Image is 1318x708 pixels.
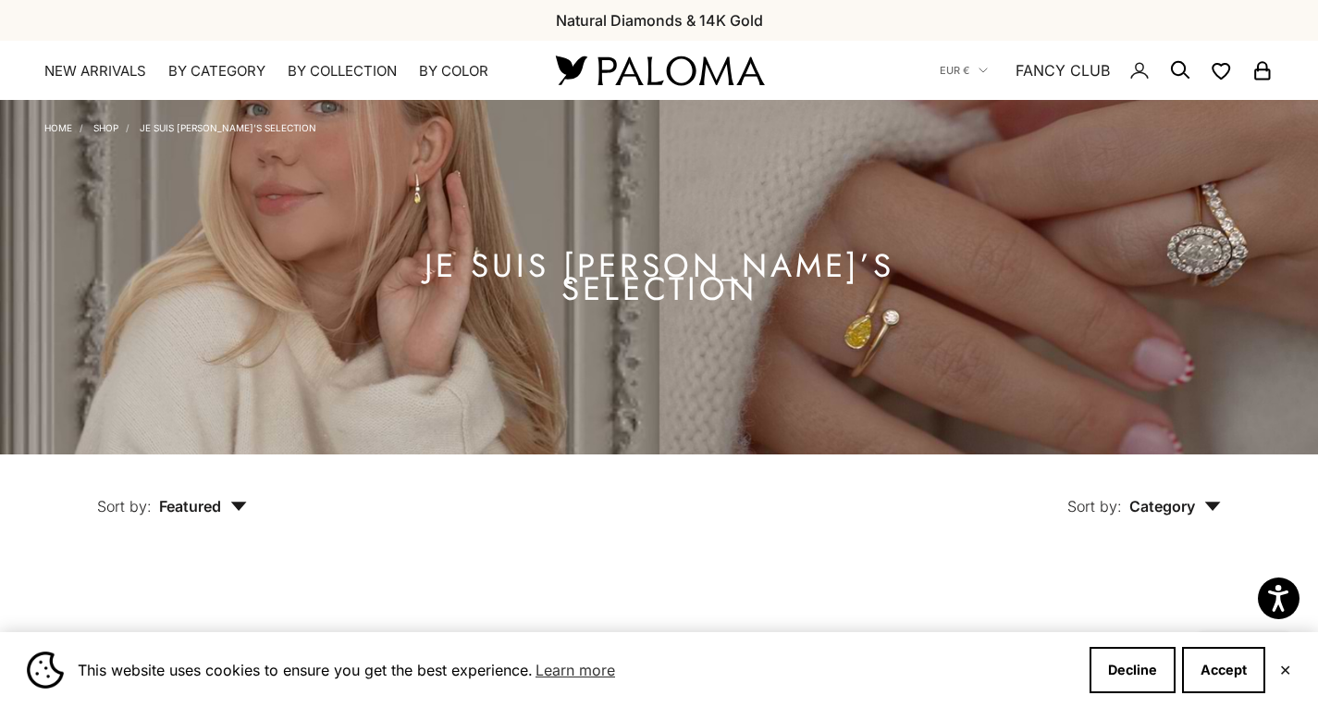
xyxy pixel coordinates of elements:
button: Sort by: Featured [55,454,289,532]
a: Home [44,122,72,133]
span: Sort by: [1067,497,1122,515]
a: FANCY CLUB [1016,58,1110,82]
button: Close [1279,665,1291,676]
p: Natural Diamonds & 14K Gold [556,8,763,32]
button: Accept [1182,647,1265,693]
button: Decline [1090,647,1176,693]
nav: Secondary navigation [940,41,1274,100]
a: Je Suis [PERSON_NAME]’s Selection [140,122,316,133]
summary: By Color [419,62,488,81]
h1: Je Suis [PERSON_NAME]’s Selection [345,255,974,301]
nav: Breadcrumb [44,118,316,133]
span: Featured [159,497,247,515]
a: Learn more [533,656,618,684]
span: This website uses cookies to ensure you get the best experience. [78,656,1075,684]
img: Cookie banner [27,652,64,689]
span: Category [1129,497,1221,515]
a: Shop [93,122,118,133]
nav: Primary navigation [44,62,511,81]
span: EUR € [940,62,969,79]
button: Sort by: Category [1025,454,1263,532]
summary: By Category [168,62,265,81]
span: Sort by: [97,497,152,515]
a: NEW ARRIVALS [44,62,146,81]
summary: By Collection [288,62,397,81]
button: EUR € [940,62,988,79]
